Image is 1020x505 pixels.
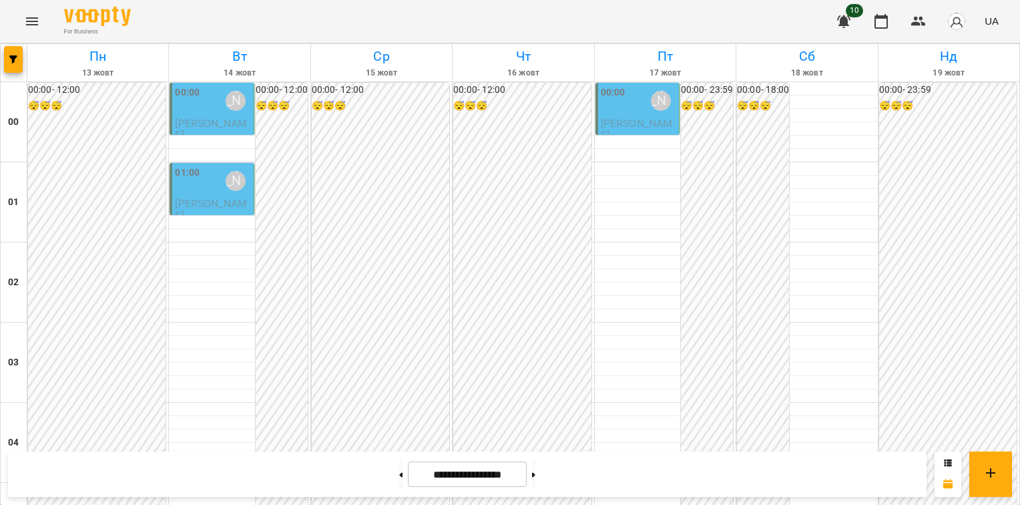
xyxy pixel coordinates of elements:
h6: Пт [597,46,734,67]
span: 10 [846,4,863,17]
h6: 15 жовт [313,67,450,79]
h6: 😴😴😴 [737,99,789,114]
span: UA [985,14,999,28]
h6: 😴😴😴 [28,99,166,114]
h6: Ср [313,46,450,67]
h6: Пн [29,46,166,67]
h6: 00:00 - 18:00 [737,83,789,98]
h6: 00:00 - 23:59 [879,83,1017,98]
h6: 14 жовт [171,67,308,79]
span: For Business [64,27,131,36]
button: UA [979,9,1004,33]
h6: 😴😴😴 [453,99,591,114]
h6: 19 жовт [880,67,1017,79]
div: Красюк Анжела [226,91,246,111]
h6: 01 [8,195,19,210]
h6: Чт [455,46,591,67]
span: [PERSON_NAME] [175,197,247,221]
label: 01:00 [175,166,200,180]
label: 00:00 [175,86,200,100]
h6: 😴😴😴 [681,99,733,114]
button: Menu [16,5,48,37]
label: 00:00 [601,86,625,100]
h6: 13 жовт [29,67,166,79]
h6: 😴😴😴 [879,99,1017,114]
h6: 00:00 - 12:00 [312,83,449,98]
h6: 16 жовт [455,67,591,79]
h6: 00:00 - 12:00 [256,83,308,98]
h6: 00 [8,115,19,130]
h6: 😴😴😴 [256,99,308,114]
div: Красюк Анжела [651,91,671,111]
h6: 😴😴😴 [312,99,449,114]
h6: 00:00 - 23:59 [681,83,733,98]
h6: Вт [171,46,308,67]
h6: Сб [738,46,875,67]
img: avatar_s.png [947,12,966,31]
img: Voopty Logo [64,7,131,26]
span: [PERSON_NAME] [175,117,247,141]
h6: 18 жовт [738,67,875,79]
h6: 00:00 - 12:00 [28,83,166,98]
div: Красюк Анжела [226,171,246,191]
h6: 03 [8,355,19,370]
h6: Нд [880,46,1017,67]
h6: 00:00 - 12:00 [453,83,591,98]
span: [PERSON_NAME] [601,117,673,141]
h6: 04 [8,436,19,450]
h6: 02 [8,275,19,290]
h6: 17 жовт [597,67,734,79]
